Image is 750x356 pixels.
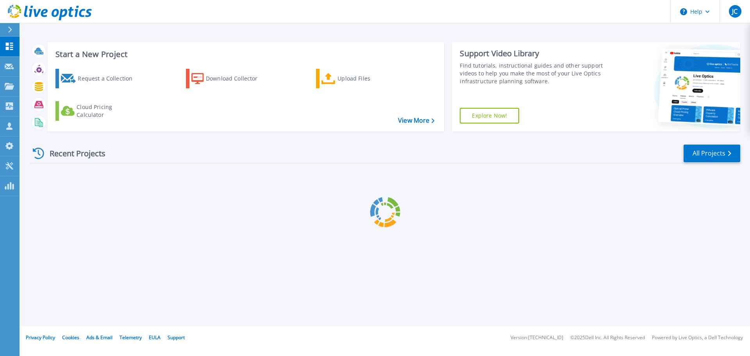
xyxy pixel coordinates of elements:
li: Version: [TECHNICAL_ID] [511,335,563,340]
div: Recent Projects [30,144,116,163]
span: JC [732,8,737,14]
h3: Start a New Project [55,50,434,59]
a: Request a Collection [55,69,143,88]
a: Cookies [62,334,79,341]
li: Powered by Live Optics, a Dell Technology [652,335,743,340]
li: © 2025 Dell Inc. All Rights Reserved [570,335,645,340]
a: View More [398,117,434,124]
div: Upload Files [337,71,400,86]
a: All Projects [684,145,740,162]
a: Support [168,334,185,341]
div: Request a Collection [78,71,140,86]
a: Download Collector [186,69,273,88]
div: Download Collector [206,71,268,86]
div: Support Video Library [460,48,607,59]
a: EULA [149,334,161,341]
div: Cloud Pricing Calculator [77,103,139,119]
a: Ads & Email [86,334,112,341]
a: Cloud Pricing Calculator [55,101,143,121]
div: Find tutorials, instructional guides and other support videos to help you make the most of your L... [460,62,607,85]
a: Explore Now! [460,108,519,123]
a: Telemetry [120,334,142,341]
a: Privacy Policy [26,334,55,341]
a: Upload Files [316,69,403,88]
